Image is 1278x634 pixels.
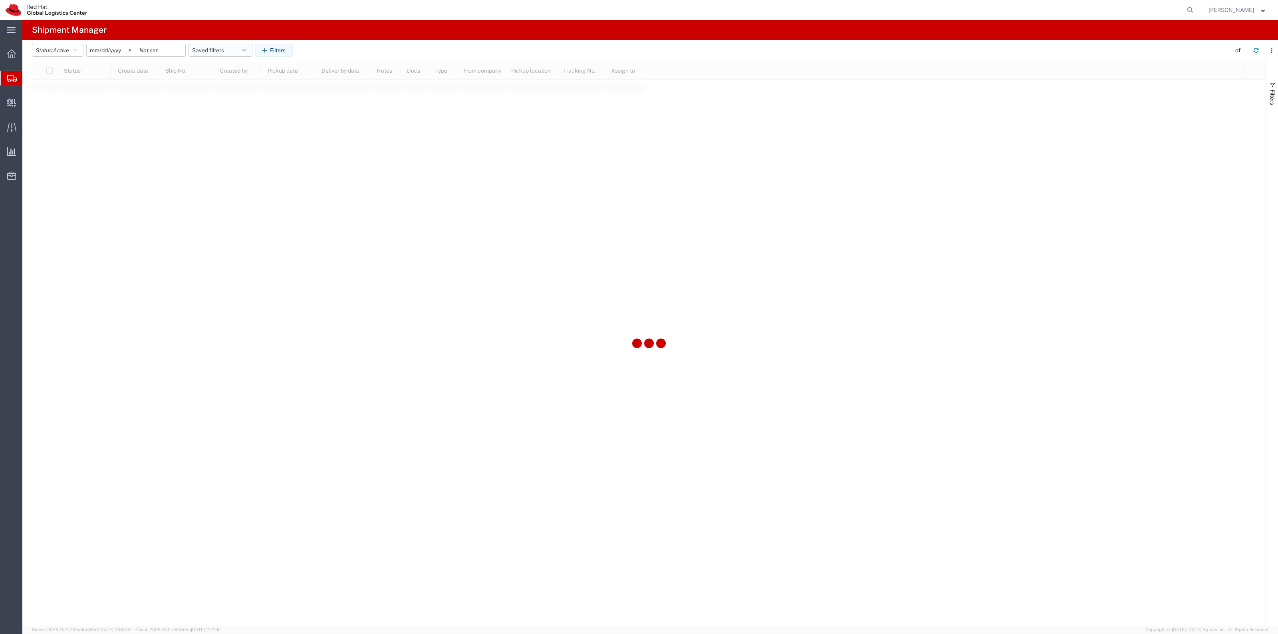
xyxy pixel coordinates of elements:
input: Not set [87,44,136,56]
img: logo [6,4,87,16]
button: Status:Active [32,44,83,57]
span: Copyright © [DATE]-[DATE] Agistix Inc., All Rights Reserved [1145,626,1268,633]
div: - of - [1233,46,1247,55]
span: Active [53,47,69,53]
span: [DATE] 17:21:12 [191,627,221,632]
button: [PERSON_NAME] [1208,5,1267,15]
button: Filters [255,44,293,57]
span: Client: 2025.20.0-e640dba [135,627,221,632]
span: Robert Lomax [1209,6,1254,14]
button: Saved filters [189,44,252,57]
span: Server: 2025.20.0-734e5bc92d9 [32,627,132,632]
input: Not set [136,44,185,56]
span: Filters [1269,89,1276,105]
span: [DATE] 09:51:07 [99,627,132,632]
h4: Shipment Manager [32,20,107,40]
